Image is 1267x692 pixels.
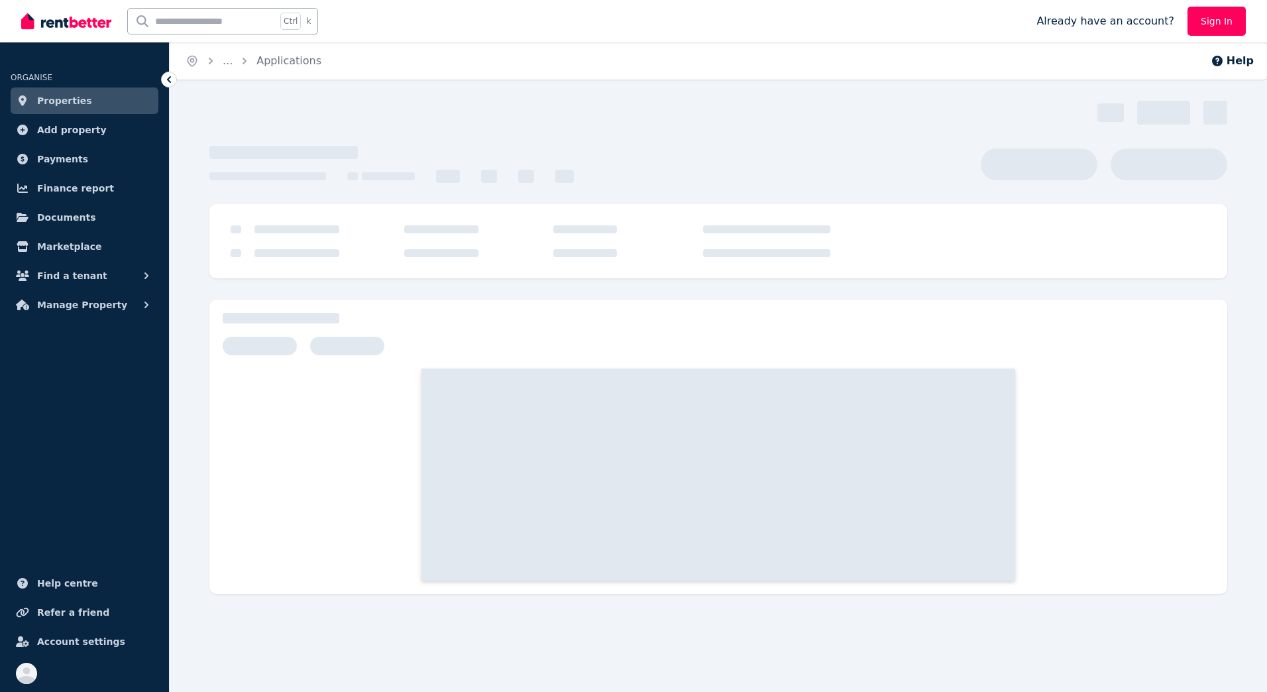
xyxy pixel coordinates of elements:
[37,239,101,255] span: Marketplace
[37,575,98,591] span: Help centre
[37,209,96,225] span: Documents
[37,180,114,196] span: Finance report
[11,570,158,597] a: Help centre
[11,233,158,260] a: Marketplace
[11,117,158,143] a: Add property
[1036,13,1174,29] span: Already have an account?
[11,599,158,626] a: Refer a friend
[37,268,107,284] span: Find a tenant
[37,122,107,138] span: Add property
[11,87,158,114] a: Properties
[11,175,158,202] a: Finance report
[280,13,301,30] span: Ctrl
[170,42,337,80] nav: Breadcrumb
[11,73,52,82] span: ORGANISE
[223,54,233,67] span: ...
[37,605,109,620] span: Refer a friend
[256,54,321,67] a: Applications
[37,151,88,167] span: Payments
[11,292,158,318] button: Manage Property
[306,16,311,27] span: k
[11,204,158,231] a: Documents
[21,11,111,31] img: RentBetter
[37,297,127,313] span: Manage Property
[11,146,158,172] a: Payments
[37,634,125,650] span: Account settings
[1187,7,1246,36] a: Sign In
[37,93,92,109] span: Properties
[1211,53,1254,69] button: Help
[11,628,158,655] a: Account settings
[11,262,158,289] button: Find a tenant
